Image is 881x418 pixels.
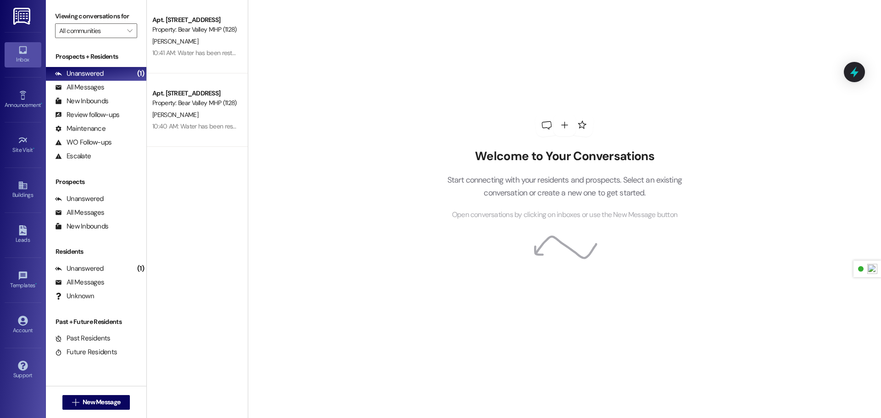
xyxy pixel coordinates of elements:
[59,23,123,38] input: All communities
[55,9,137,23] label: Viewing conversations for
[152,111,198,119] span: [PERSON_NAME]
[33,145,34,152] span: •
[55,96,108,106] div: New Inbounds
[433,173,696,200] p: Start connecting with your residents and prospects. Select an existing conversation or create a n...
[46,177,146,187] div: Prospects
[55,222,108,231] div: New Inbounds
[55,264,104,273] div: Unanswered
[62,395,130,410] button: New Message
[55,110,119,120] div: Review follow-ups
[452,209,677,221] span: Open conversations by clicking on inboxes or use the New Message button
[46,247,146,256] div: Residents
[5,358,41,383] a: Support
[152,98,237,108] div: Property: Bear Valley MHP (1128)
[152,122,247,130] div: 10:40 AM: Water has been restored
[72,399,79,406] i: 
[55,194,104,204] div: Unanswered
[35,281,37,287] span: •
[13,8,32,25] img: ResiDesk Logo
[55,124,106,134] div: Maintenance
[5,133,41,157] a: Site Visit •
[55,138,112,147] div: WO Follow-ups
[433,149,696,164] h2: Welcome to Your Conversations
[55,151,91,161] div: Escalate
[41,100,42,107] span: •
[55,347,117,357] div: Future Residents
[55,278,104,287] div: All Messages
[5,42,41,67] a: Inbox
[46,52,146,61] div: Prospects + Residents
[135,262,146,276] div: (1)
[5,178,41,202] a: Buildings
[5,313,41,338] a: Account
[46,317,146,327] div: Past + Future Residents
[152,89,237,98] div: Apt. [STREET_ADDRESS]
[55,291,94,301] div: Unknown
[127,27,132,34] i: 
[55,83,104,92] div: All Messages
[83,397,120,407] span: New Message
[135,67,146,81] div: (1)
[152,25,237,34] div: Property: Bear Valley MHP (1128)
[152,49,245,57] div: 10:41 AM: Water has been restored
[5,223,41,247] a: Leads
[5,268,41,293] a: Templates •
[55,208,104,217] div: All Messages
[152,37,198,45] span: [PERSON_NAME]
[55,69,104,78] div: Unanswered
[152,15,237,25] div: Apt. [STREET_ADDRESS]
[55,334,111,343] div: Past Residents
